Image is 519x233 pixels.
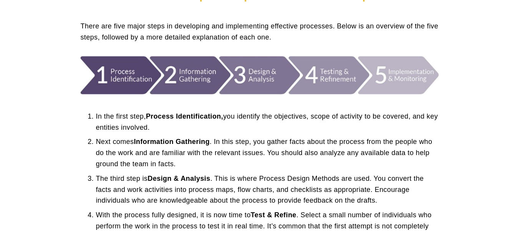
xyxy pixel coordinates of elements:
[96,136,438,169] p: Next comes . In this step, you gather facts about the process from the people who do the work and...
[96,111,438,133] p: In the first step, you identify the objectives, scope of activity to be covered, and key entities...
[96,173,438,206] p: The third step is . This is where Process Design Methods are used. You convert the facts and work...
[80,21,438,43] p: There are five major steps in developing and implementing effective processes. Below is an overvi...
[148,175,210,182] strong: Design & Analysis
[251,211,297,219] strong: Test & Refine
[146,112,223,120] strong: Process Identification,
[134,138,209,145] strong: Information Gathering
